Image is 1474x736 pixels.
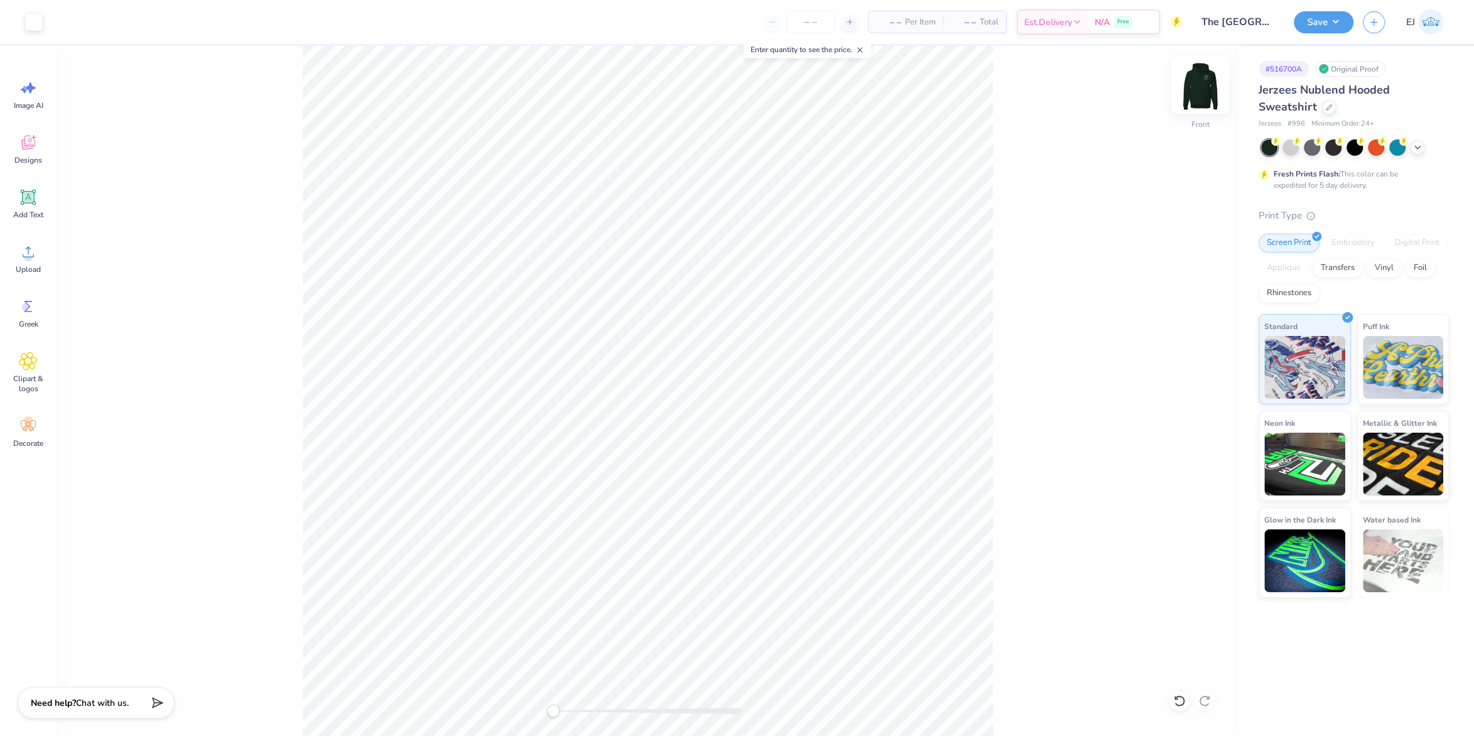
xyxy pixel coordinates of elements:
[547,705,560,717] div: Accessibility label
[1264,529,1345,592] img: Glow in the Dark Ink
[13,210,43,220] span: Add Text
[1264,513,1336,526] span: Glow in the Dark Ink
[1363,513,1421,526] span: Water based Ink
[14,100,43,111] span: Image AI
[1095,16,1110,29] span: N/A
[1287,119,1305,129] span: # 996
[1264,433,1345,495] img: Neon Ink
[1323,234,1383,252] div: Embroidery
[1264,336,1345,399] img: Standard
[1274,168,1428,191] div: This color can be expedited for 5 day delivery.
[31,697,76,709] strong: Need help?
[1259,61,1309,77] div: # 516700A
[1313,259,1363,278] div: Transfers
[1274,169,1340,179] strong: Fresh Prints Flash:
[19,319,38,329] span: Greek
[1175,60,1225,111] img: Front
[1117,18,1129,26] span: Free
[1259,259,1309,278] div: Applique
[1387,234,1448,252] div: Digital Print
[1367,259,1402,278] div: Vinyl
[786,11,835,33] input: – –
[1264,320,1298,333] span: Standard
[876,16,901,29] span: – –
[1259,284,1320,303] div: Rhinestones
[1406,15,1415,30] span: EJ
[1259,234,1320,252] div: Screen Print
[1024,16,1072,29] span: Est. Delivery
[1363,416,1437,430] span: Metallic & Glitter Ink
[1259,119,1281,129] span: Jerzees
[980,16,999,29] span: Total
[1406,259,1435,278] div: Foil
[744,41,871,58] div: Enter quantity to see the price.
[1311,119,1374,129] span: Minimum Order: 24 +
[1259,82,1390,114] span: Jerzees Nublend Hooded Sweatshirt
[1264,416,1295,430] span: Neon Ink
[14,155,42,165] span: Designs
[1401,9,1449,35] a: EJ
[1418,9,1443,35] img: Edgardo Jr
[76,697,129,709] span: Chat with us.
[16,264,41,274] span: Upload
[1315,61,1385,77] div: Original Proof
[1363,529,1444,592] img: Water based Ink
[1191,119,1210,130] div: Front
[13,438,43,448] span: Decorate
[1363,433,1444,495] img: Metallic & Glitter Ink
[1363,336,1444,399] img: Puff Ink
[1294,11,1353,33] button: Save
[1363,320,1389,333] span: Puff Ink
[1192,9,1284,35] input: Untitled Design
[1259,208,1449,223] div: Print Type
[905,16,936,29] span: Per Item
[951,16,976,29] span: – –
[8,374,49,394] span: Clipart & logos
